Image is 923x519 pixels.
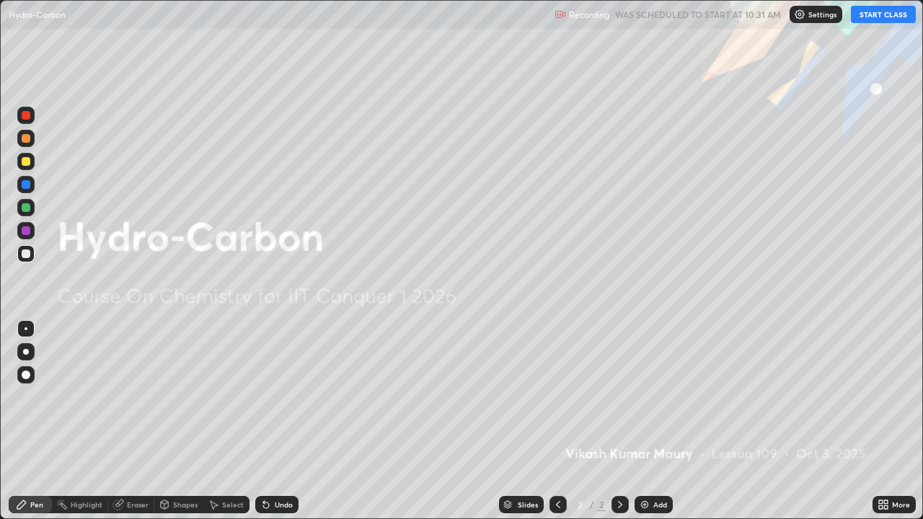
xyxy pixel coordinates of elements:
div: Undo [275,501,293,508]
div: Shapes [173,501,198,508]
div: / [590,500,594,509]
div: 2 [597,498,606,511]
img: recording.375f2c34.svg [555,9,566,20]
div: Slides [518,501,538,508]
div: Highlight [71,501,102,508]
div: Eraser [127,501,149,508]
div: Pen [30,501,43,508]
div: Select [222,501,244,508]
p: Hydro-Carbon [9,9,66,20]
p: Settings [808,11,836,18]
img: class-settings-icons [794,9,805,20]
h5: WAS SCHEDULED TO START AT 10:31 AM [615,8,781,21]
button: START CLASS [851,6,916,23]
div: More [892,501,910,508]
div: 2 [573,500,587,509]
p: Recording [569,9,609,20]
img: add-slide-button [639,499,650,510]
div: Add [653,501,667,508]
